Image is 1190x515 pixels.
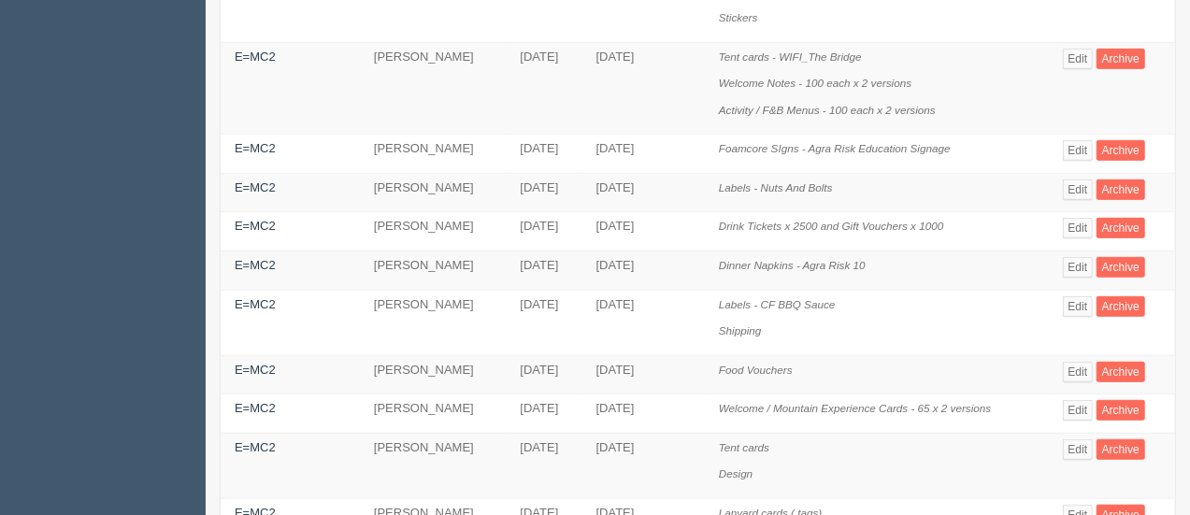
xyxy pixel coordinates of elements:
i: Dinner Napkins - Agra Risk 10 [719,259,866,271]
i: Drink Tickets x 2500 and Gift Vouchers x 1000 [719,220,943,232]
td: [PERSON_NAME] [360,135,507,174]
td: [PERSON_NAME] [360,290,507,355]
td: [DATE] [582,212,705,251]
a: Edit [1063,362,1094,382]
a: Edit [1063,439,1094,460]
i: Welcome Notes - 100 each x 2 versions [719,77,911,89]
i: Shipping [719,324,762,336]
a: E=MC2 [235,180,276,194]
td: [DATE] [582,355,705,394]
a: E=MC2 [235,440,276,454]
a: Archive [1097,179,1145,200]
a: E=MC2 [235,50,276,64]
a: E=MC2 [235,219,276,233]
i: Food Vouchers [719,364,793,376]
td: [DATE] [582,42,705,135]
a: Archive [1097,218,1145,238]
td: [DATE] [582,173,705,212]
i: Tent cards [719,441,769,453]
a: Edit [1063,400,1094,421]
a: Archive [1097,140,1145,161]
a: E=MC2 [235,401,276,415]
a: E=MC2 [235,297,276,311]
a: Archive [1097,439,1145,460]
i: Activity / F&B Menus - 100 each x 2 versions [719,104,936,116]
a: Archive [1097,400,1145,421]
i: Labels - Nuts And Bolts [719,181,833,193]
td: [DATE] [507,173,582,212]
td: [DATE] [582,135,705,174]
td: [DATE] [582,251,705,291]
td: [PERSON_NAME] [360,251,507,291]
td: [DATE] [507,394,582,434]
td: [DATE] [582,290,705,355]
td: [DATE] [507,212,582,251]
td: [DATE] [507,290,582,355]
a: Edit [1063,296,1094,317]
a: Edit [1063,218,1094,238]
td: [DATE] [507,433,582,498]
i: Foamcore SIgns - Agra Risk Education Signage [719,142,951,154]
td: [PERSON_NAME] [360,433,507,498]
td: [PERSON_NAME] [360,355,507,394]
td: [DATE] [582,433,705,498]
td: [DATE] [507,251,582,291]
i: Labels - CF BBQ Sauce [719,298,836,310]
a: Edit [1063,179,1094,200]
td: [PERSON_NAME] [360,173,507,212]
a: E=MC2 [235,141,276,155]
td: [PERSON_NAME] [360,394,507,434]
td: [DATE] [507,135,582,174]
i: Welcome / Mountain Experience Cards - 65 x 2 versions [719,402,991,414]
i: Tent cards - WIFI_The Bridge [719,50,862,63]
td: [PERSON_NAME] [360,42,507,135]
a: Edit [1063,140,1094,161]
td: [DATE] [507,355,582,394]
i: Design [719,467,753,479]
a: Archive [1097,362,1145,382]
a: Archive [1097,257,1145,278]
td: [PERSON_NAME] [360,212,507,251]
i: Stickers [719,11,758,23]
a: Archive [1097,49,1145,69]
a: Archive [1097,296,1145,317]
a: E=MC2 [235,363,276,377]
td: [DATE] [582,394,705,434]
td: [DATE] [507,42,582,135]
a: Edit [1063,257,1094,278]
a: Edit [1063,49,1094,69]
a: E=MC2 [235,258,276,272]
